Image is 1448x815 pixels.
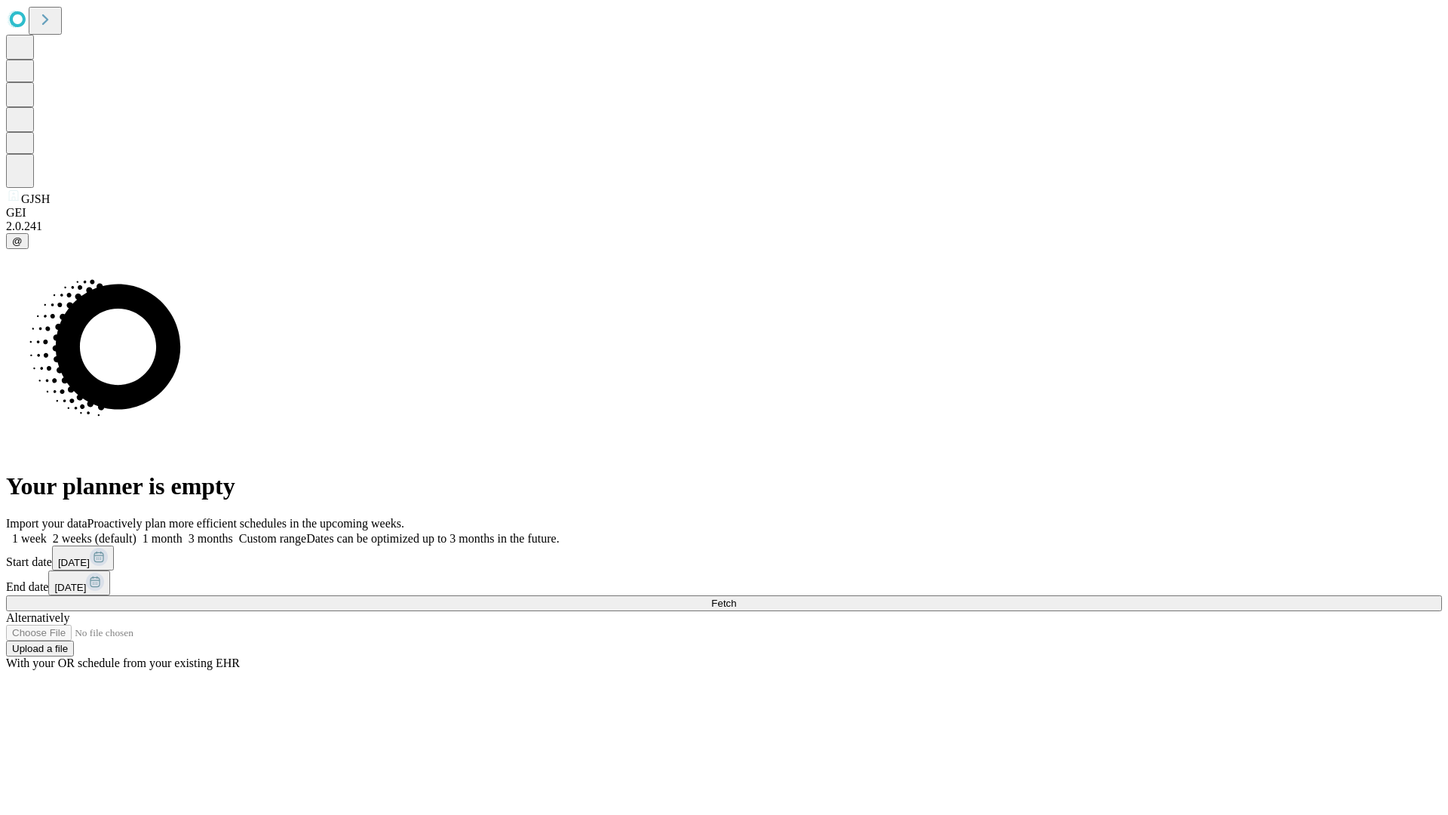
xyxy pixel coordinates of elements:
span: [DATE] [58,557,90,568]
span: 1 week [12,532,47,545]
span: Proactively plan more efficient schedules in the upcoming weeks. [87,517,404,530]
div: GEI [6,206,1442,220]
span: Fetch [711,598,736,609]
span: 2 weeks (default) [53,532,137,545]
span: Dates can be optimized up to 3 months in the future. [306,532,559,545]
button: Fetch [6,595,1442,611]
button: @ [6,233,29,249]
span: @ [12,235,23,247]
span: 3 months [189,532,233,545]
span: [DATE] [54,582,86,593]
span: 1 month [143,532,183,545]
button: Upload a file [6,641,74,657]
button: [DATE] [52,546,114,570]
div: 2.0.241 [6,220,1442,233]
span: Custom range [239,532,306,545]
span: Alternatively [6,611,69,624]
div: Start date [6,546,1442,570]
span: Import your data [6,517,87,530]
span: GJSH [21,192,50,205]
span: With your OR schedule from your existing EHR [6,657,240,669]
h1: Your planner is empty [6,472,1442,500]
div: End date [6,570,1442,595]
button: [DATE] [48,570,110,595]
